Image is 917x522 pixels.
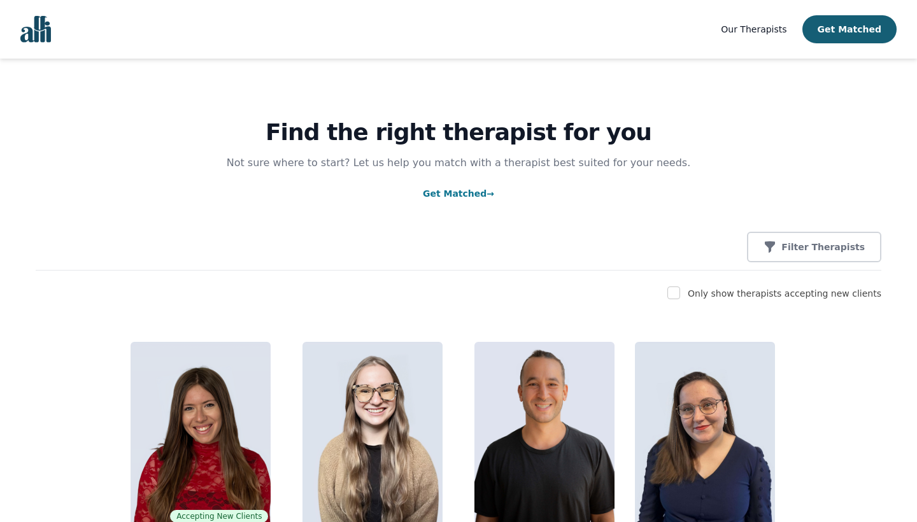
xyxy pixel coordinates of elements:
[423,188,494,199] a: Get Matched
[214,155,703,171] p: Not sure where to start? Let us help you match with a therapist best suited for your needs.
[747,232,881,262] button: Filter Therapists
[36,120,881,145] h1: Find the right therapist for you
[487,188,494,199] span: →
[721,24,786,34] span: Our Therapists
[688,288,881,299] label: Only show therapists accepting new clients
[20,16,51,43] img: alli logo
[721,22,786,37] a: Our Therapists
[802,15,897,43] button: Get Matched
[781,241,865,253] p: Filter Therapists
